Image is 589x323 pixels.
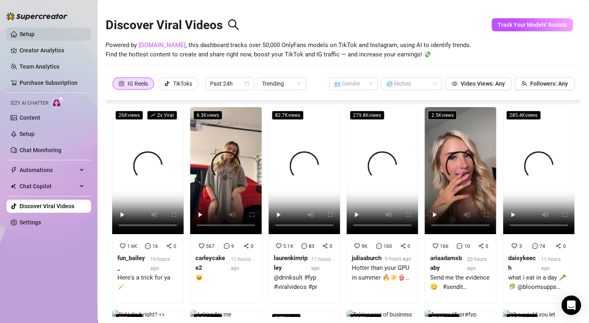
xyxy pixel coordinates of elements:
img: AI Chatter [52,96,64,108]
span: heart [120,243,126,249]
div: Hotter than your GPU in summer 🔥☀️👙 #digidemonz [352,263,413,282]
strong: juliaaburch [352,254,381,262]
span: 8.9K views [193,314,222,323]
span: 0 [407,243,410,249]
span: message [532,243,538,249]
button: Video Views: Any [445,77,511,90]
a: 279.8Kviews9K1600juliaaburch9 hours agoHotter than your GPU in summer 🔥☀️👙 #digidemonz [346,107,418,304]
a: Content [19,114,40,121]
span: 83 [309,243,314,249]
span: 2.5K views [428,111,457,120]
a: 2.5Kviews166100ariaadamsbaby20 hours agoSend me the evidence 😏 ⁠ ⁠ #sendit #evidence #blondebabe ... [424,107,496,304]
a: Team Analytics [19,63,59,70]
span: 5.7K views [272,314,301,323]
span: 0 [173,243,176,249]
a: 82.7Kviews5.1K830laurenkimripley11 hours ago@drinksult #fyp #viralvideos #pr [269,107,340,304]
span: 279.8K views [350,111,384,120]
button: Track Your Models' Socials [492,18,573,31]
a: 285.4Kviews3740daisykeech11 hours agowhat i eat in a day 🥕🥬 @bloomsupps #bloompartner [503,107,574,304]
a: Chat Monitoring [19,147,61,153]
span: heart [354,243,360,249]
span: Powered by , this dashboard tracks over 50,000 OnlyFans models on TikTok and Instagram, using AI ... [106,41,471,60]
span: 0 [329,243,332,249]
a: Creator Analytics [19,44,84,57]
span: team [521,81,527,86]
span: heart [199,243,204,249]
span: heart [276,243,282,249]
div: Open Intercom Messenger [561,295,581,315]
a: Setup [19,31,35,37]
span: 9K [362,243,368,249]
span: 11 hours ago [311,256,330,271]
strong: ariaadamsbaby [430,254,461,271]
span: Followers: Any [530,80,568,87]
div: Send me the evidence 😏 ⁠ ⁠ #sendit #evidence #blondebabe #permission [430,273,491,292]
a: [DOMAIN_NAME] [139,41,186,49]
span: 567 [206,243,214,249]
span: Automations [19,164,77,177]
span: Video Views: Any [461,80,505,87]
div: IG Reels [128,78,148,90]
span: share-alt [166,243,172,249]
span: 74 [539,243,545,249]
span: Trending [262,78,301,90]
span: 19 hours ago [150,256,170,271]
span: 3 [519,243,522,249]
span: 166 [440,243,448,249]
span: 160 [383,243,392,249]
span: Chat Copilot [19,180,77,193]
span: 285.4K views [506,111,541,120]
span: thunderbolt [11,167,17,173]
span: tik-tok [164,81,170,86]
span: 9 [231,243,234,249]
span: 0 [485,243,488,249]
span: 20.5K views [506,314,538,323]
div: TikToks [173,78,192,90]
img: logo-BBDzfeDw.svg [6,12,67,20]
span: 9 hours ago [385,256,411,262]
span: Past 24h [210,78,249,90]
span: search [227,19,240,31]
span: share-alt [243,243,249,249]
span: Track Your Models' Socials [498,22,567,28]
span: 52.5K views [428,314,459,323]
span: heart [433,243,438,249]
span: 0 [251,243,253,249]
span: 16 [152,243,158,249]
span: message [457,243,462,249]
a: 26Kviewsrise2x Viral1.6K160fun_bailey_19 hours agoHere's a trick for ya 🪄 [112,107,184,304]
span: 5.1K [283,243,293,249]
a: Settings [19,219,41,226]
span: message [301,243,307,249]
span: share-alt [555,243,561,249]
img: Asking for me [190,310,231,319]
a: 6.3Kviews56790carleycakee211 hours ago🐱 [190,107,262,304]
span: rise [150,113,155,118]
span: 55.9K views [350,314,381,323]
span: 11 hours ago [541,256,561,271]
a: Setup [19,131,35,137]
span: heart [511,243,517,249]
span: calendar [245,81,249,86]
span: eye [452,81,457,86]
span: 11 hours ago [231,256,250,271]
span: share-alt [400,243,406,249]
span: 2 x Viral [147,111,177,120]
h2: Discover Viral Videos [106,17,240,33]
span: 26K views [115,111,143,120]
span: share-alt [478,243,484,249]
div: 🐱 [195,273,256,283]
div: what i eat in a day 🥕🥬 @bloomsupps #bloompartner [508,273,569,292]
strong: fun_bailey_ [117,254,145,271]
span: 1.6K [127,243,137,249]
button: Followers: Any [515,77,574,90]
div: Here's a trick for ya 🪄 [117,273,178,292]
span: 51K views [115,314,143,323]
span: 10 [464,243,470,249]
strong: carleycakee2 [195,254,225,271]
a: Purchase Subscription [19,80,78,86]
a: Discover Viral Videos [19,203,74,209]
strong: laurenkimripley [274,254,307,271]
span: instagram [119,81,124,86]
img: Chat Copilot [11,183,16,189]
